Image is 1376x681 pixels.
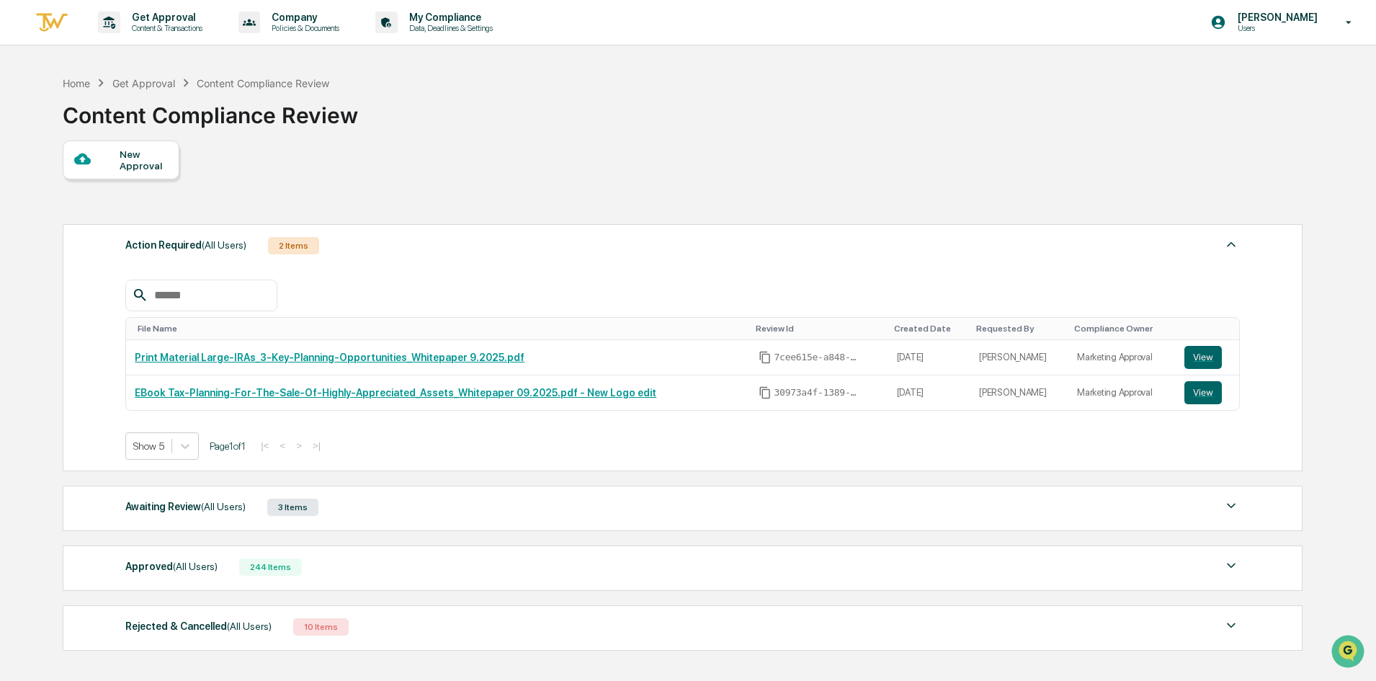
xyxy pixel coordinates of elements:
[29,209,91,223] span: Data Lookup
[9,176,99,202] a: 🖐️Preclearance
[976,324,1063,334] div: Toggle SortBy
[888,340,971,375] td: [DATE]
[125,617,272,636] div: Rejected & Cancelled
[1184,381,1230,404] a: View
[1223,617,1240,634] img: caret
[120,23,210,33] p: Content & Transactions
[256,440,273,452] button: |<
[138,324,743,334] div: Toggle SortBy
[201,501,246,512] span: (All Users)
[293,618,349,636] div: 10 Items
[14,210,26,222] div: 🔎
[1330,633,1369,672] iframe: Open customer support
[125,236,246,254] div: Action Required
[308,440,325,452] button: >|
[267,499,318,516] div: 3 Items
[227,620,272,632] span: (All Users)
[759,386,772,399] span: Copy Id
[1184,346,1230,369] a: View
[1187,324,1233,334] div: Toggle SortBy
[14,110,40,136] img: 1746055101610-c473b297-6a78-478c-a979-82029cc54cd1
[49,110,236,125] div: Start new chat
[1223,236,1240,253] img: caret
[756,324,883,334] div: Toggle SortBy
[398,12,500,23] p: My Compliance
[774,387,861,399] span: 30973a4f-1389-4933-a86e-f8ce41b232f7
[120,148,168,172] div: New Approval
[119,182,179,196] span: Attestations
[894,324,965,334] div: Toggle SortBy
[1226,23,1325,33] p: Users
[125,497,246,516] div: Awaiting Review
[275,440,290,452] button: <
[197,77,329,89] div: Content Compliance Review
[9,203,97,229] a: 🔎Data Lookup
[202,239,246,251] span: (All Users)
[14,183,26,195] div: 🖐️
[759,351,772,364] span: Copy Id
[260,23,347,33] p: Policies & Documents
[268,237,319,254] div: 2 Items
[239,558,302,576] div: 244 Items
[245,115,262,132] button: Start new chat
[970,375,1068,410] td: [PERSON_NAME]
[135,387,656,399] a: EBook Tax-Planning-For-The-Sale-Of-Highly-Appreciated_Assets_Whitepaper 09.2025.pdf - New Logo edit
[210,440,246,452] span: Page 1 of 1
[143,244,174,255] span: Pylon
[35,11,69,35] img: logo
[63,91,358,128] div: Content Compliance Review
[99,176,184,202] a: 🗄️Attestations
[112,77,175,89] div: Get Approval
[29,182,93,196] span: Preclearance
[49,125,182,136] div: We're available if you need us!
[1184,381,1222,404] button: View
[102,244,174,255] a: Powered byPylon
[1223,557,1240,574] img: caret
[292,440,306,452] button: >
[1226,12,1325,23] p: [PERSON_NAME]
[774,352,861,363] span: 7cee615e-a848-4886-b198-74660393e03a
[1074,324,1170,334] div: Toggle SortBy
[260,12,347,23] p: Company
[1184,346,1222,369] button: View
[104,183,116,195] div: 🗄️
[120,12,210,23] p: Get Approval
[1068,375,1176,410] td: Marketing Approval
[125,557,218,576] div: Approved
[173,561,218,572] span: (All Users)
[888,375,971,410] td: [DATE]
[970,340,1068,375] td: [PERSON_NAME]
[14,30,262,53] p: How can we help?
[63,77,90,89] div: Home
[135,352,524,363] a: Print Material Large-IRAs_3-Key-Planning-Opportunities_Whitepaper 9.2025.pdf
[398,23,500,33] p: Data, Deadlines & Settings
[1223,497,1240,515] img: caret
[1068,340,1176,375] td: Marketing Approval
